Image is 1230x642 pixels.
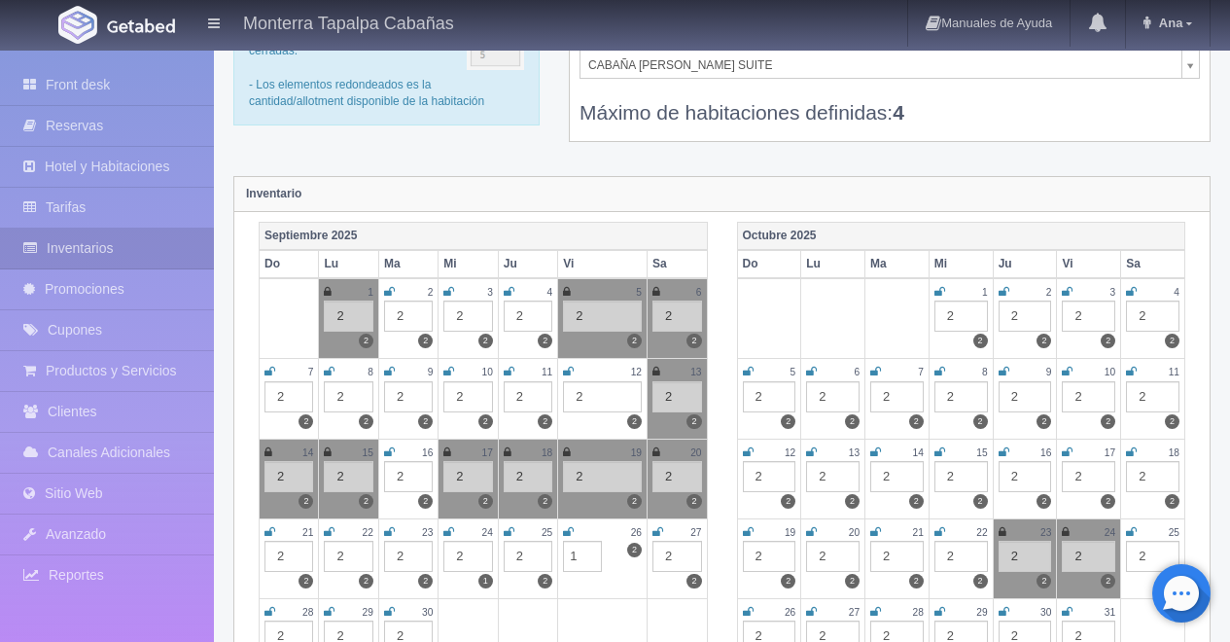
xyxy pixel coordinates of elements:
[1040,527,1051,538] small: 23
[422,607,433,618] small: 30
[260,222,708,250] th: Septiembre 2025
[743,381,796,412] div: 2
[107,18,175,33] img: Getabed
[686,414,701,429] label: 2
[801,250,865,278] th: Lu
[58,6,97,44] img: Getabed
[324,301,372,332] div: 2
[264,381,313,412] div: 2
[308,367,314,377] small: 7
[1169,367,1179,377] small: 11
[1101,334,1115,348] label: 2
[478,494,493,509] label: 2
[563,301,642,332] div: 2
[260,250,319,278] th: Do
[631,367,642,377] small: 12
[1165,414,1179,429] label: 2
[696,287,702,298] small: 6
[849,447,860,458] small: 13
[1037,494,1051,509] label: 2
[1040,607,1051,618] small: 30
[422,447,433,458] small: 16
[542,527,552,538] small: 25
[542,447,552,458] small: 18
[1165,334,1179,348] label: 2
[806,461,860,492] div: 2
[686,494,701,509] label: 2
[909,494,924,509] label: 2
[999,381,1052,412] div: 2
[384,381,433,412] div: 2
[631,447,642,458] small: 19
[538,494,552,509] label: 2
[690,447,701,458] small: 20
[1165,494,1179,509] label: 2
[299,574,313,588] label: 2
[1037,414,1051,429] label: 2
[359,414,373,429] label: 2
[973,414,988,429] label: 2
[636,287,642,298] small: 5
[443,301,492,332] div: 2
[993,250,1057,278] th: Ju
[378,250,438,278] th: Ma
[627,414,642,429] label: 2
[909,574,924,588] label: 2
[1105,527,1115,538] small: 24
[324,461,372,492] div: 2
[428,367,434,377] small: 9
[845,414,860,429] label: 2
[538,414,552,429] label: 2
[1169,527,1179,538] small: 25
[999,541,1052,572] div: 2
[652,301,702,332] div: 2
[1101,414,1115,429] label: 2
[982,367,988,377] small: 8
[1057,250,1121,278] th: Vi
[1037,334,1051,348] label: 2
[631,527,642,538] small: 26
[1169,447,1179,458] small: 18
[849,607,860,618] small: 27
[1154,16,1183,30] span: Ana
[973,494,988,509] label: 2
[743,461,796,492] div: 2
[870,461,924,492] div: 2
[363,527,373,538] small: 22
[627,543,642,557] label: 2
[422,527,433,538] small: 23
[478,574,493,588] label: 1
[973,334,988,348] label: 2
[934,301,988,332] div: 2
[384,541,433,572] div: 2
[1121,250,1185,278] th: Sa
[870,541,924,572] div: 2
[368,287,373,298] small: 1
[1037,574,1051,588] label: 2
[418,414,433,429] label: 2
[999,301,1052,332] div: 2
[481,367,492,377] small: 10
[893,101,904,124] b: 4
[504,461,552,492] div: 2
[652,381,702,412] div: 2
[504,381,552,412] div: 2
[982,287,988,298] small: 1
[781,574,795,588] label: 2
[498,250,557,278] th: Ju
[478,334,493,348] label: 2
[686,574,701,588] label: 2
[1062,541,1115,572] div: 2
[542,367,552,377] small: 11
[588,51,1174,80] span: CABAÑA [PERSON_NAME] SUITE
[443,541,492,572] div: 2
[384,301,433,332] div: 2
[999,461,1052,492] div: 2
[1062,461,1115,492] div: 2
[504,541,552,572] div: 2
[690,367,701,377] small: 13
[909,414,924,429] label: 2
[1126,461,1179,492] div: 2
[1101,574,1115,588] label: 2
[913,447,924,458] small: 14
